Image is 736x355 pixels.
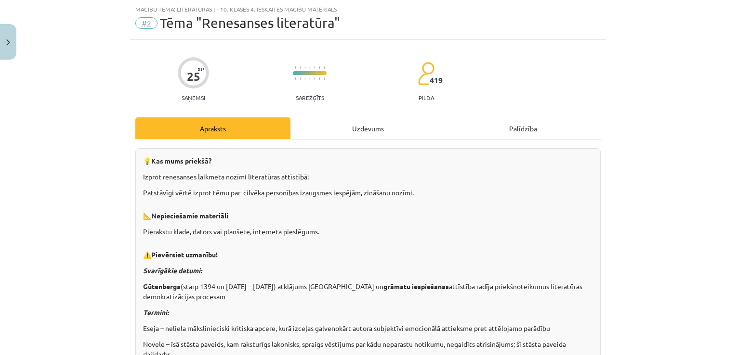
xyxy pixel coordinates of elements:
[383,282,449,291] b: grāmatu iespiešanas
[300,66,301,69] img: icon-short-line-57e1e144782c952c97e751825c79c345078a6d821885a25fce030b3d8c18986b.svg
[319,66,320,69] img: icon-short-line-57e1e144782c952c97e751825c79c345078a6d821885a25fce030b3d8c18986b.svg
[309,77,310,80] img: icon-short-line-57e1e144782c952c97e751825c79c345078a6d821885a25fce030b3d8c18986b.svg
[143,266,202,275] em: Svarīgākie datumi:
[143,156,593,166] p: 💡
[143,282,181,291] b: Gūtenberga
[160,15,340,31] span: Tēma "Renesanses literatūra"
[314,66,315,69] img: icon-short-line-57e1e144782c952c97e751825c79c345078a6d821885a25fce030b3d8c18986b.svg
[319,77,320,80] img: icon-short-line-57e1e144782c952c97e751825c79c345078a6d821885a25fce030b3d8c18986b.svg
[135,117,290,139] div: Apraksts
[430,76,443,85] span: 419
[309,66,310,69] img: icon-short-line-57e1e144782c952c97e751825c79c345078a6d821885a25fce030b3d8c18986b.svg
[300,77,301,80] img: icon-short-line-57e1e144782c952c97e751825c79c345078a6d821885a25fce030b3d8c18986b.svg
[151,156,211,165] strong: Kas mums priekšā?
[304,77,305,80] img: icon-short-line-57e1e144782c952c97e751825c79c345078a6d821885a25fce030b3d8c18986b.svg
[143,308,169,317] em: Termini:
[314,77,315,80] img: icon-short-line-57e1e144782c952c97e751825c79c345078a6d821885a25fce030b3d8c18986b.svg
[6,39,10,46] img: icon-close-lesson-0947bae3869378f0d4975bcd49f059093ad1ed9edebbc8119c70593378902aed.svg
[151,250,218,259] strong: Pievērsiet uzmanību!
[296,94,324,101] p: Sarežģīts
[324,77,325,80] img: icon-short-line-57e1e144782c952c97e751825c79c345078a6d821885a25fce030b3d8c18986b.svg
[295,66,296,69] img: icon-short-line-57e1e144782c952c97e751825c79c345078a6d821885a25fce030b3d8c18986b.svg
[143,227,593,237] p: Pierakstu klade, dators vai planšete, interneta pieslēgums.
[418,62,434,86] img: students-c634bb4e5e11cddfef0936a35e636f08e4e9abd3cc4e673bd6f9a4125e45ecb1.svg
[290,117,446,139] div: Uzdevums
[143,203,593,221] p: 📐
[419,94,434,101] p: pilda
[304,66,305,69] img: icon-short-line-57e1e144782c952c97e751825c79c345078a6d821885a25fce030b3d8c18986b.svg
[135,17,158,29] span: #2
[143,172,593,182] p: Izprot renesanses laikmeta nozīmi literatūras attīstībā;
[295,77,296,80] img: icon-short-line-57e1e144782c952c97e751825c79c345078a6d821885a25fce030b3d8c18986b.svg
[143,323,593,333] p: Eseja – neliela mākslinieciski kritiska apcere, kurā izceļas galvenokārt autora subjektīvi emocio...
[324,66,325,69] img: icon-short-line-57e1e144782c952c97e751825c79c345078a6d821885a25fce030b3d8c18986b.svg
[143,281,593,302] p: (starp 1394 un [DATE] – [DATE]) atklājums [GEOGRAPHIC_DATA] un attīstība radīja priekšnoteikumus ...
[151,211,228,220] strong: Nepieciešamie materiāli
[143,188,593,198] p: Patstāvīgi vērtē izprot tēmu par cilvēka personības izaugsmes iespējām, zināšanu nozīmi.
[135,6,601,13] div: Mācību tēma: Literatūras i - 10. klases 4. ieskaites mācību materiāls
[197,66,204,72] span: XP
[178,94,209,101] p: Saņemsi
[446,117,601,139] div: Palīdzība
[143,242,593,260] p: ⚠️
[187,70,200,83] div: 25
